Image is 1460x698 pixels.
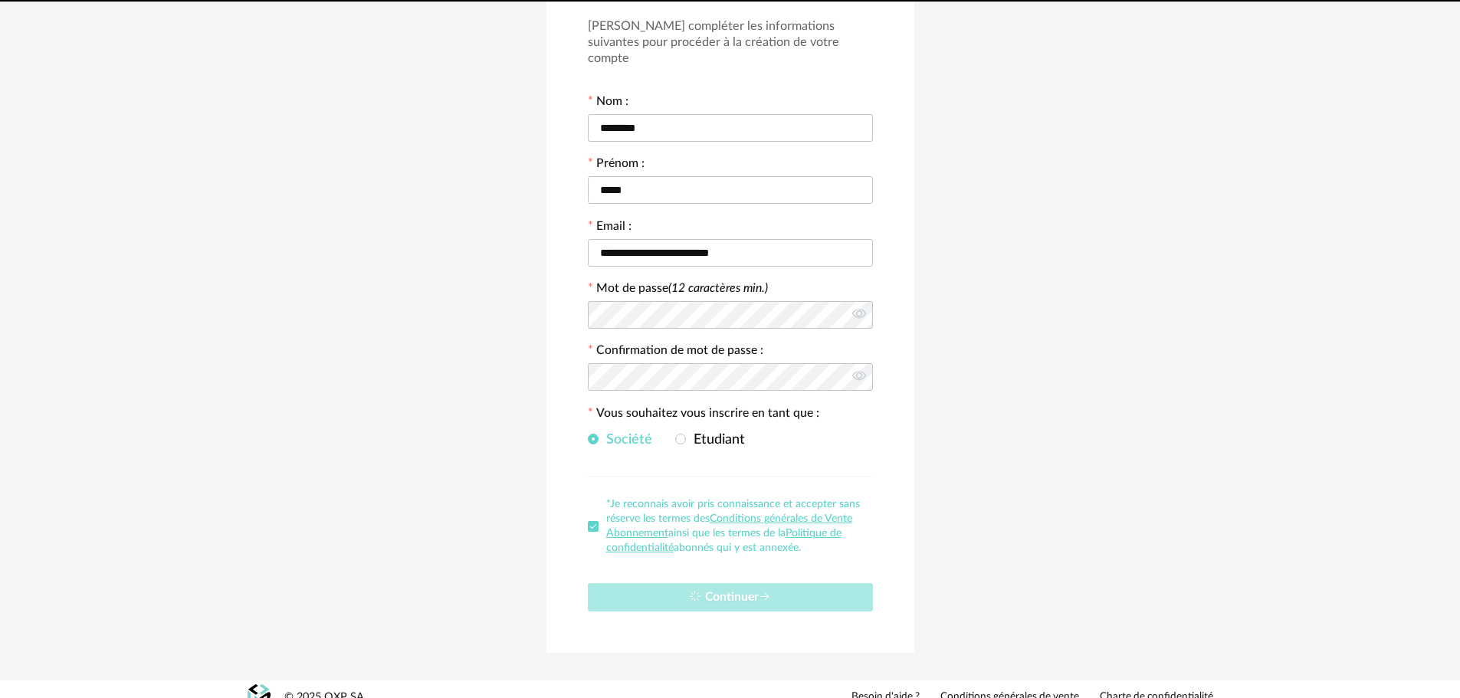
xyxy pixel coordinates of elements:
a: Politique de confidentialité [606,528,842,553]
span: *Je reconnais avoir pris connaissance et accepter sans réserve les termes des ainsi que les terme... [606,499,860,553]
label: Mot de passe [596,282,768,294]
label: Vous souhaitez vous inscrire en tant que : [588,408,819,423]
label: Email : [588,221,632,236]
a: Conditions générales de Vente Abonnement [606,513,852,539]
label: Confirmation de mot de passe : [588,345,763,360]
label: Nom : [588,96,628,111]
h3: [PERSON_NAME] compléter les informations suivantes pour procéder à la création de votre compte [588,18,873,67]
i: (12 caractères min.) [668,282,768,294]
span: Etudiant [686,433,745,447]
label: Prénom : [588,158,645,173]
span: Société [599,433,652,447]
